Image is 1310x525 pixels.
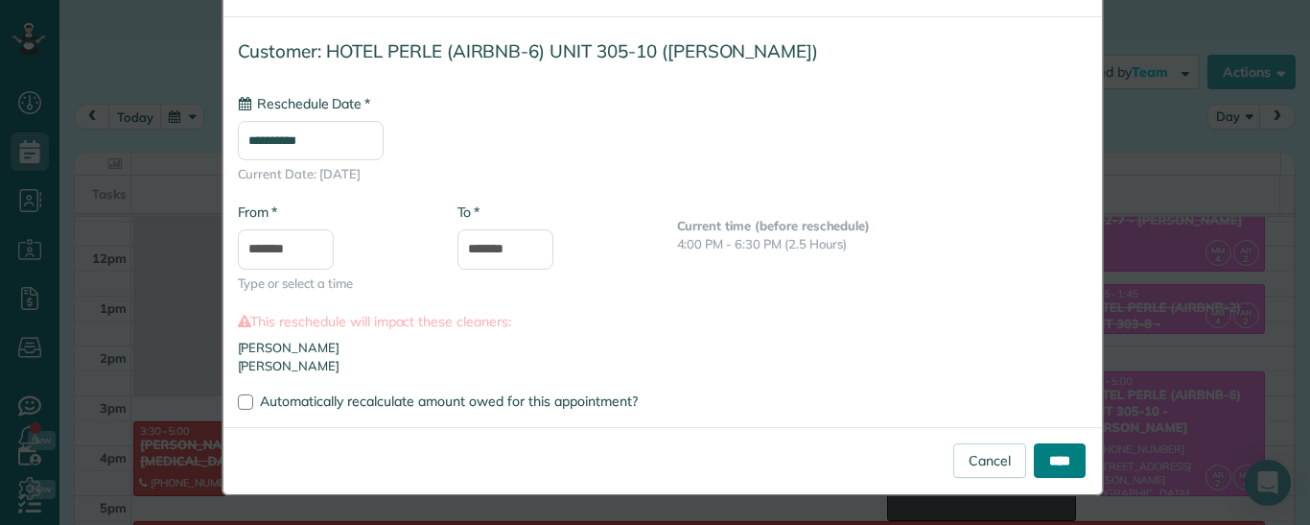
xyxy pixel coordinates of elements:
[238,203,277,222] label: From
[238,312,1088,331] label: This reschedule will impact these cleaners:
[238,41,1088,61] h4: Customer: HOTEL PERLE (AIRBNB-6) UNIT 305-10 ([PERSON_NAME])
[238,357,1088,375] li: [PERSON_NAME]
[457,203,480,222] label: To
[238,339,1088,357] li: [PERSON_NAME]
[953,443,1026,478] a: Cancel
[677,218,871,233] b: Current time (before reschedule)
[238,94,370,113] label: Reschedule Date
[677,235,1088,253] p: 4:00 PM - 6:30 PM (2.5 Hours)
[238,165,1088,183] span: Current Date: [DATE]
[238,274,429,293] span: Type or select a time
[260,393,638,410] span: Automatically recalculate amount owed for this appointment?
